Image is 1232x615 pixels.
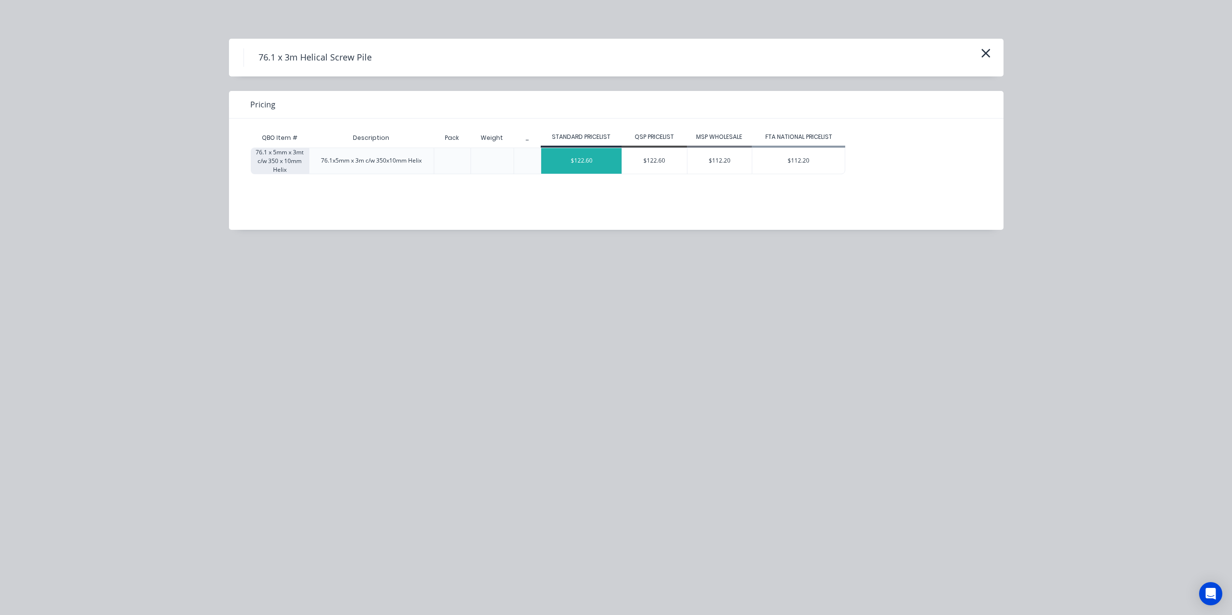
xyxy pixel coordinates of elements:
div: STANDARD PRICELIST [541,133,622,141]
div: MSP WHOLESALE [687,133,752,141]
div: Description [345,126,397,150]
div: QSP PRICELIST [622,133,687,141]
div: $122.60 [541,148,622,174]
div: $122.60 [622,148,687,174]
h4: 76.1 x 3m Helical Screw Pile [243,48,386,67]
div: Weight [473,126,511,150]
div: _ [517,126,537,150]
span: Pricing [250,99,275,110]
div: $112.20 [752,148,845,174]
div: FTA NATIONAL PRICELIST [752,133,845,141]
div: $112.20 [687,148,752,174]
div: 76.1x5mm x 3m c/w 350x10mm Helix [321,156,422,165]
div: QBO Item # [251,128,309,148]
div: Open Intercom Messenger [1199,582,1222,605]
div: 76.1 x 5mm x 3mt c/w 350 x 10mm Helix [251,148,309,174]
div: Pack [437,126,467,150]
